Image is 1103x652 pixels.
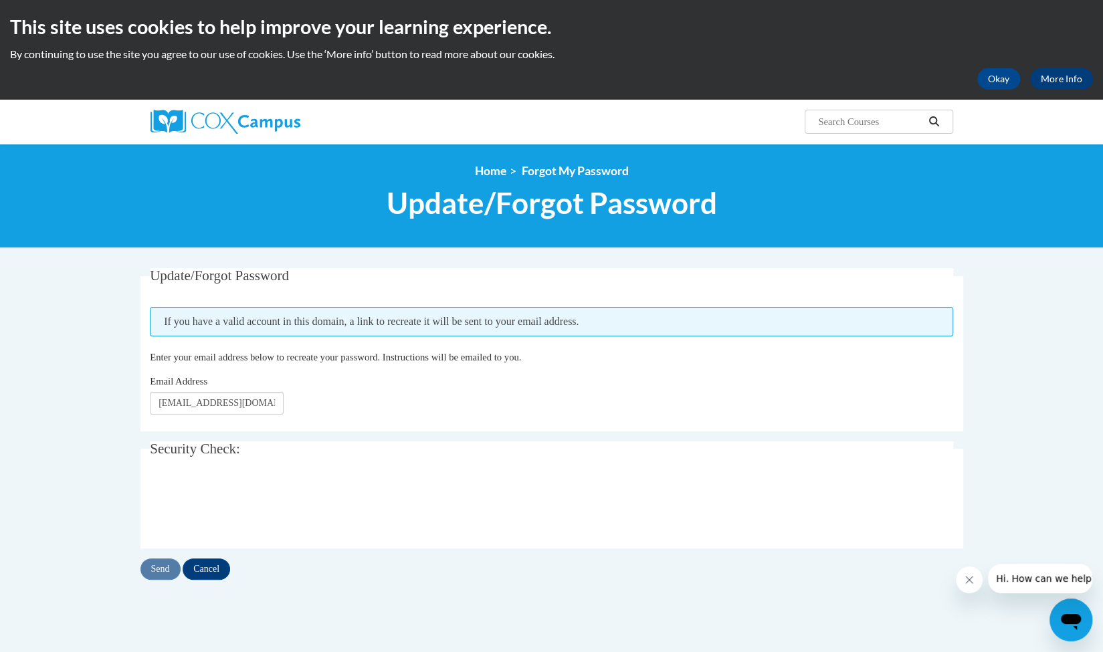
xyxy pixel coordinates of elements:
iframe: Message from company [988,564,1092,593]
a: More Info [1030,68,1093,90]
p: By continuing to use the site you agree to our use of cookies. Use the ‘More info’ button to read... [10,47,1093,62]
a: Home [475,164,506,178]
iframe: Close message [956,566,983,593]
iframe: reCAPTCHA [150,479,353,532]
input: Search Courses [817,114,924,130]
img: Cox Campus [151,110,300,134]
a: Cox Campus [151,110,405,134]
span: Forgot My Password [522,164,629,178]
button: Okay [977,68,1020,90]
input: Email [150,392,284,415]
button: Search [924,114,944,130]
span: Enter your email address below to recreate your password. Instructions will be emailed to you. [150,352,521,362]
iframe: Button to launch messaging window [1049,599,1092,641]
input: Cancel [183,558,230,580]
span: Email Address [150,376,207,387]
span: If you have a valid account in this domain, a link to recreate it will be sent to your email addr... [150,307,953,336]
span: Security Check: [150,441,240,457]
h2: This site uses cookies to help improve your learning experience. [10,13,1093,40]
span: Hi. How can we help? [8,9,108,20]
span: Update/Forgot Password [150,267,289,284]
span: Update/Forgot Password [387,185,717,221]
